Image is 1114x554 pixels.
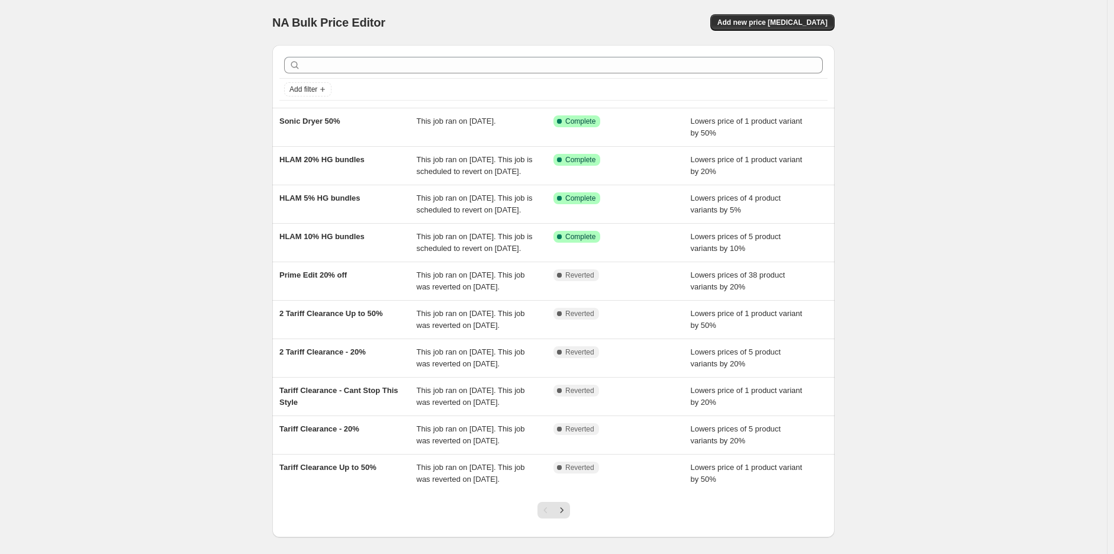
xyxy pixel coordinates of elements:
span: This job ran on [DATE]. This job was reverted on [DATE]. [417,347,525,368]
button: Add filter [284,82,331,96]
span: HLAM 5% HG bundles [279,194,360,202]
span: Lowers price of 1 product variant by 50% [691,117,803,137]
span: Reverted [565,347,594,357]
span: Lowers price of 1 product variant by 50% [691,309,803,330]
span: This job ran on [DATE]. This job is scheduled to revert on [DATE]. [417,194,533,214]
span: This job ran on [DATE]. This job is scheduled to revert on [DATE]. [417,232,533,253]
span: This job ran on [DATE]. This job was reverted on [DATE]. [417,463,525,484]
span: This job ran on [DATE]. [417,117,496,125]
span: NA Bulk Price Editor [272,16,385,29]
span: HLAM 20% HG bundles [279,155,365,164]
span: 2 Tariff Clearance - 20% [279,347,366,356]
span: Complete [565,194,595,203]
span: Tariff Clearance - 20% [279,424,359,433]
span: Tariff Clearance - Cant Stop This Style [279,386,398,407]
span: This job ran on [DATE]. This job was reverted on [DATE]. [417,386,525,407]
span: Lowers prices of 4 product variants by 5% [691,194,781,214]
span: Reverted [565,309,594,318]
span: This job ran on [DATE]. This job was reverted on [DATE]. [417,424,525,445]
span: Lowers prices of 5 product variants by 20% [691,424,781,445]
span: Lowers prices of 5 product variants by 10% [691,232,781,253]
span: Lowers price of 1 product variant by 20% [691,386,803,407]
span: Prime Edit 20% off [279,270,347,279]
span: Reverted [565,386,594,395]
span: Add new price [MEDICAL_DATA] [717,18,828,27]
span: Reverted [565,424,594,434]
span: Complete [565,155,595,165]
span: Lowers price of 1 product variant by 20% [691,155,803,176]
span: Reverted [565,463,594,472]
span: 2 Tariff Clearance Up to 50% [279,309,383,318]
span: Lowers prices of 38 product variants by 20% [691,270,785,291]
span: Complete [565,117,595,126]
span: Reverted [565,270,594,280]
span: This job ran on [DATE]. This job is scheduled to revert on [DATE]. [417,155,533,176]
nav: Pagination [537,502,570,518]
button: Next [553,502,570,518]
span: This job ran on [DATE]. This job was reverted on [DATE]. [417,270,525,291]
span: This job ran on [DATE]. This job was reverted on [DATE]. [417,309,525,330]
span: Complete [565,232,595,241]
button: Add new price [MEDICAL_DATA] [710,14,835,31]
span: Lowers price of 1 product variant by 50% [691,463,803,484]
span: Add filter [289,85,317,94]
span: HLAM 10% HG bundles [279,232,365,241]
span: Sonic Dryer 50% [279,117,340,125]
span: Lowers prices of 5 product variants by 20% [691,347,781,368]
span: Tariff Clearance Up to 50% [279,463,376,472]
